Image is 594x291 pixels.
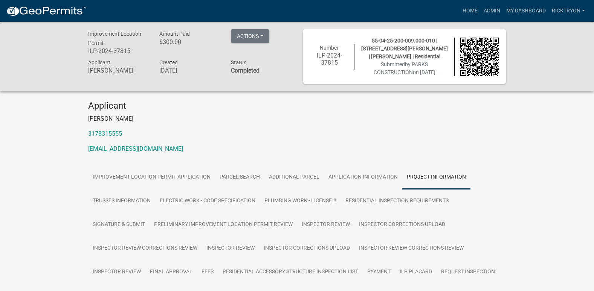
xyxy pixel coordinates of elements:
a: Residential Accessory Structure Inspection List [218,260,363,284]
span: Submitted on [DATE] [374,61,435,75]
a: Plumbing Work - License # [260,189,341,213]
p: [PERSON_NAME] [88,114,506,123]
span: Status [231,59,246,65]
h6: $300.00 [159,38,220,45]
a: Improvement Location Permit Application [88,165,215,189]
a: Trusses Information [88,189,155,213]
h6: ILP-2024-37815 [88,47,148,55]
a: Application Information [324,165,402,189]
button: Actions [231,29,269,43]
a: Inspector Corrections Upload [259,236,354,261]
span: Created [159,59,178,65]
a: Electric Work - Code Specification [155,189,260,213]
h6: [PERSON_NAME] [88,67,148,74]
span: 55-04-25-200-009.000-010 | [STREET_ADDRESS][PERSON_NAME] | [PERSON_NAME] | Residential [361,38,448,59]
a: Final Approval [145,260,197,284]
a: Payment [363,260,395,284]
a: Admin [481,4,503,18]
a: 3178315555 [88,130,122,137]
a: ILP Placard [395,260,437,284]
a: Inspector Review [88,260,145,284]
a: Home [460,4,481,18]
a: [EMAIL_ADDRESS][DOMAIN_NAME] [88,145,183,152]
a: Inspector Review [297,213,354,237]
a: ADDITIONAL PARCEL [264,165,324,189]
a: Inspector Corrections Upload [354,213,450,237]
span: Applicant [88,59,110,65]
h4: Applicant [88,100,506,111]
strong: Completed [231,67,260,74]
a: Residential Inspection Requirements [341,189,453,213]
a: Request Inspection [437,260,499,284]
a: Parcel search [215,165,264,189]
h6: [DATE] [159,67,220,74]
span: Number [320,45,339,51]
a: Inspector Review Corrections Review [354,236,468,261]
span: Improvement Location Permit [88,31,141,46]
a: Inspector Review [202,236,259,261]
a: My Dashboard [503,4,549,18]
a: Inspector Review Corrections Review [88,236,202,261]
a: ricktryon [549,4,588,18]
a: Signature & Submit [88,213,150,237]
img: QR code [460,38,499,76]
a: Fees [197,260,218,284]
a: Preliminary Improvement Location Permit Review [150,213,297,237]
a: Project Information [402,165,470,189]
span: Amount Paid [159,31,190,37]
h6: ILP-2024-37815 [310,52,349,66]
